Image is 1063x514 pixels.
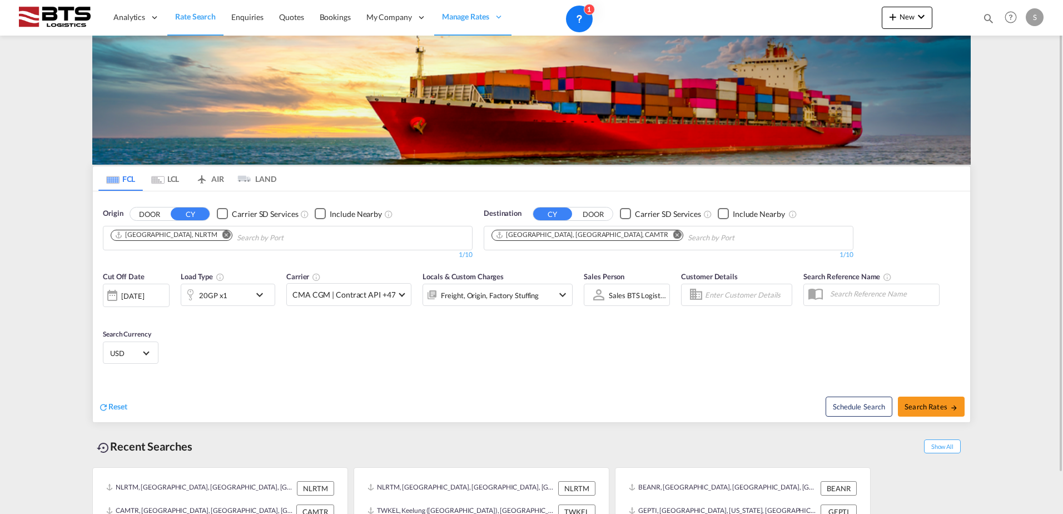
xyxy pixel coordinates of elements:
[886,10,900,23] md-icon: icon-plus 400-fg
[110,348,141,358] span: USD
[181,284,275,306] div: 20GP x1icon-chevron-down
[215,230,232,241] button: Remove
[886,12,928,21] span: New
[231,12,264,22] span: Enquiries
[187,166,232,191] md-tab-item: AIR
[237,229,342,247] input: Chips input.
[103,250,473,260] div: 1/10
[703,210,712,219] md-icon: Unchecked: Search for CY (Container Yard) services for all selected carriers.Checked : Search for...
[93,191,970,422] div: OriginDOOR CY Checkbox No InkUnchecked: Search for CY (Container Yard) services for all selected ...
[98,401,127,413] div: icon-refreshReset
[803,272,892,281] span: Search Reference Name
[882,7,932,29] button: icon-plus 400-fgNewicon-chevron-down
[495,230,668,240] div: Montreal, QC, CAMTR
[103,330,151,338] span: Search Currency
[297,481,334,496] div: NLRTM
[320,12,351,22] span: Bookings
[584,272,624,281] span: Sales Person
[143,166,187,191] md-tab-item: LCL
[115,230,220,240] div: Press delete to remove this chip.
[108,402,127,411] span: Reset
[181,272,225,281] span: Load Type
[441,288,539,303] div: Freight Origin Factory Stuffing
[1001,8,1026,28] div: Help
[17,5,92,30] img: cdcc71d0be7811ed9adfbf939d2aa0e8.png
[1026,8,1044,26] div: S
[98,402,108,412] md-icon: icon-refresh
[733,209,785,220] div: Include Nearby
[175,12,216,21] span: Rate Search
[608,287,667,303] md-select: Sales Person: Sales BTS Logistics
[905,402,958,411] span: Search Rates
[103,272,145,281] span: Cut Off Date
[109,345,152,361] md-select: Select Currency: $ USDUnited States Dollar
[367,481,555,496] div: NLRTM, Rotterdam, Netherlands, Western Europe, Europe
[232,209,298,220] div: Carrier SD Services
[103,284,170,307] div: [DATE]
[300,210,309,219] md-icon: Unchecked: Search for CY (Container Yard) services for all selected carriers.Checked : Search for...
[98,166,143,191] md-tab-item: FCL
[279,12,304,22] span: Quotes
[98,166,276,191] md-pagination-wrapper: Use the left and right arrow keys to navigate between tabs
[688,229,793,247] input: Chips input.
[635,209,701,220] div: Carrier SD Services
[103,208,123,219] span: Origin
[495,230,670,240] div: Press delete to remove this chip.
[121,291,144,301] div: [DATE]
[898,397,965,417] button: Search Ratesicon-arrow-right
[115,230,217,240] div: Rotterdam, NLRTM
[92,434,197,459] div: Recent Searches
[666,230,683,241] button: Remove
[620,208,701,220] md-checkbox: Checkbox No Ink
[821,481,857,496] div: BEANR
[106,481,294,496] div: NLRTM, Rotterdam, Netherlands, Western Europe, Europe
[195,172,208,181] md-icon: icon-airplane
[982,12,995,24] md-icon: icon-magnify
[330,209,382,220] div: Include Nearby
[312,273,321,281] md-icon: The selected Trucker/Carrierwill be displayed in the rate results If the rates are from another f...
[982,12,995,29] div: icon-magnify
[286,272,321,281] span: Carrier
[1001,8,1020,27] span: Help
[609,291,668,300] div: Sales BTS Logistics
[629,481,818,496] div: BEANR, Antwerp, Belgium, Western Europe, Europe
[292,289,395,300] span: CMA CGM | Contract API +47
[950,404,958,412] md-icon: icon-arrow-right
[217,208,298,220] md-checkbox: Checkbox No Ink
[92,36,971,165] img: LCL+%26+FCL+BACKGROUND.png
[788,210,797,219] md-icon: Unchecked: Ignores neighbouring ports when fetching rates.Checked : Includes neighbouring ports w...
[423,284,573,306] div: Freight Origin Factory Stuffingicon-chevron-down
[130,207,169,220] button: DOOR
[574,207,613,220] button: DOOR
[253,288,272,302] md-icon: icon-chevron-down
[423,272,504,281] span: Locals & Custom Charges
[556,288,569,302] md-icon: icon-chevron-down
[199,288,227,303] div: 20GP x1
[103,306,111,321] md-datepicker: Select
[171,207,210,220] button: CY
[384,210,393,219] md-icon: Unchecked: Ignores neighbouring ports when fetching rates.Checked : Includes neighbouring ports w...
[533,207,572,220] button: CY
[824,285,939,302] input: Search Reference Name
[232,166,276,191] md-tab-item: LAND
[558,481,595,496] div: NLRTM
[490,226,798,247] md-chips-wrap: Chips container. Use arrow keys to select chips.
[484,208,521,219] span: Destination
[366,12,412,23] span: My Company
[442,11,489,22] span: Manage Rates
[924,439,961,453] span: Show All
[705,286,788,303] input: Enter Customer Details
[315,208,382,220] md-checkbox: Checkbox No Ink
[681,272,737,281] span: Customer Details
[915,10,928,23] md-icon: icon-chevron-down
[484,250,853,260] div: 1/10
[718,208,785,220] md-checkbox: Checkbox No Ink
[826,397,892,417] button: Note: By default Schedule search will only considerorigin ports, destination ports and cut off da...
[216,273,225,281] md-icon: icon-information-outline
[97,441,110,454] md-icon: icon-backup-restore
[113,12,145,23] span: Analytics
[883,273,892,281] md-icon: Your search will be saved by the below given name
[109,226,347,247] md-chips-wrap: Chips container. Use arrow keys to select chips.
